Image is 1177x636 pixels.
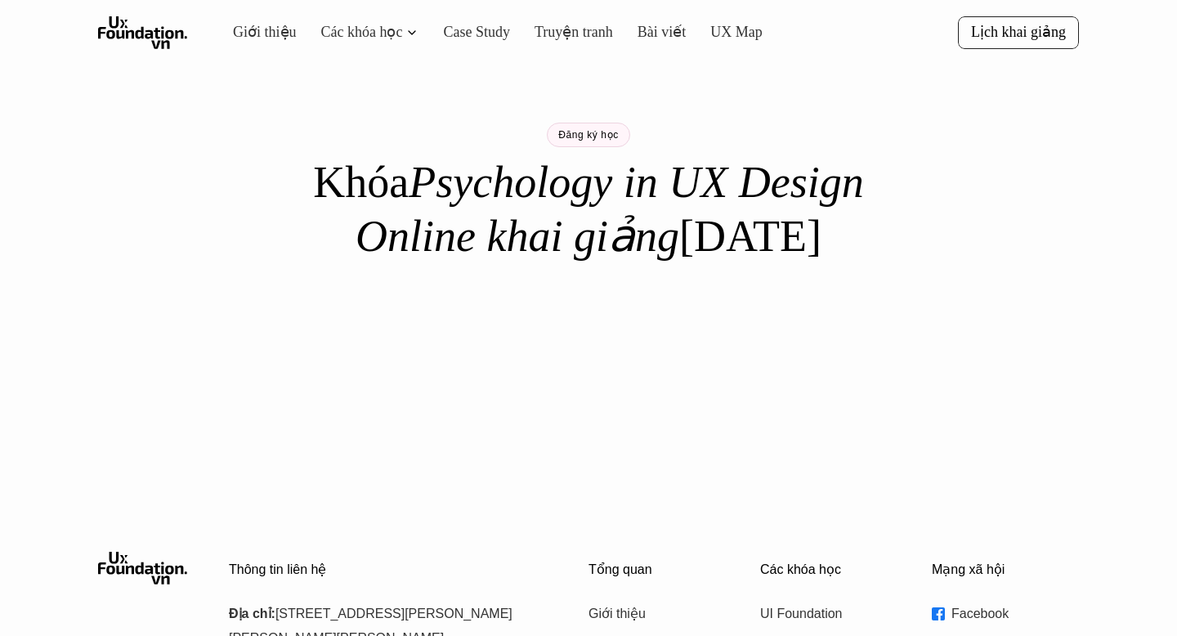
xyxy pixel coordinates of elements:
p: Các khóa học [760,560,907,576]
a: Case Study [437,23,502,42]
strong: Địa chỉ: [229,605,275,619]
h1: Khóa [DATE] [302,155,875,262]
p: Lịch khai giảng [976,23,1066,42]
iframe: Tally form [262,294,915,417]
a: Giới thiệu [233,23,293,42]
p: Đăng ký học [558,129,619,141]
a: Các khóa học [318,23,396,42]
a: Truyện tranh [526,23,605,42]
a: UI Foundation [760,600,891,625]
a: Giới thiệu [588,600,719,625]
em: Psychology in UX Design Online khai giảng [359,153,859,263]
a: Bài viết [629,23,673,42]
p: Thông tin liên hệ [229,560,548,576]
a: Lịch khai giảng [963,16,1079,48]
p: Tổng quan [588,560,736,576]
p: Mạng xã hội [932,560,1079,576]
a: UX Map [697,23,749,42]
a: Facebook [932,600,1079,625]
p: Facebook [951,600,1079,625]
